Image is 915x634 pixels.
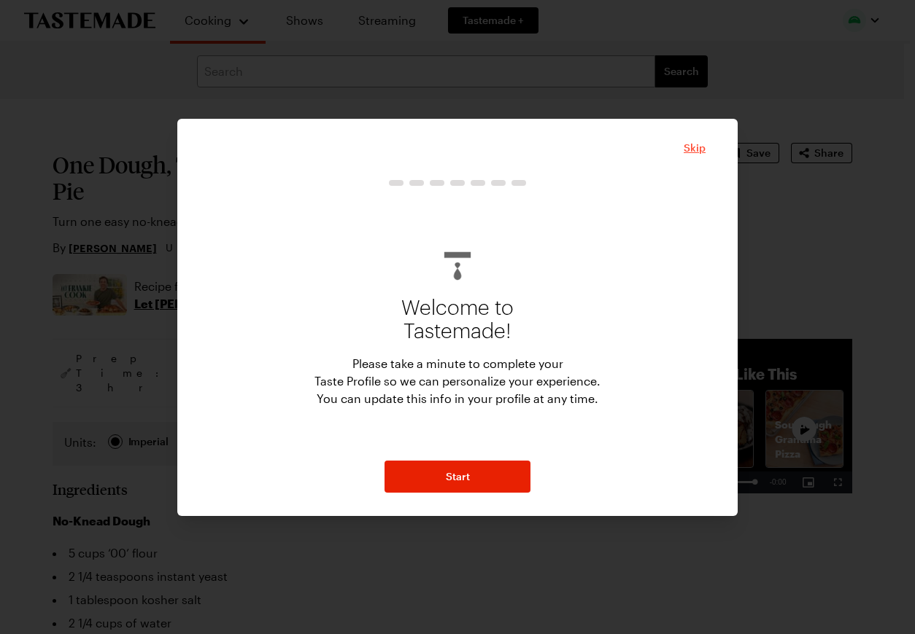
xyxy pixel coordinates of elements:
button: NextStepButton [385,461,530,493]
span: Start [446,469,470,484]
span: Skip [684,141,706,155]
p: Welcome to Tastemade! [401,297,514,343]
p: Please take a minute to complete your Taste Profile so we can personalize your experience. You ca... [314,355,601,407]
button: Close [684,141,706,155]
